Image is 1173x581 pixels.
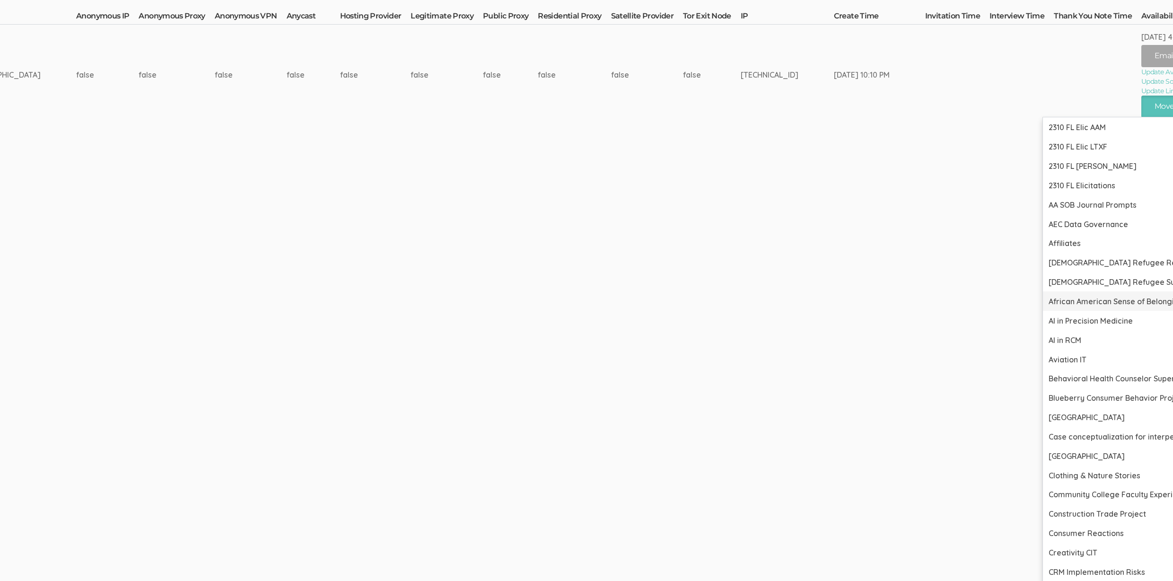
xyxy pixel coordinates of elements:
td: false [683,25,741,125]
td: false [139,25,214,125]
th: Interview Time [989,11,1054,24]
th: Public Proxy [483,11,538,24]
iframe: Chat Widget [1126,536,1173,581]
td: false [411,25,483,125]
th: Anonymous Proxy [139,11,214,24]
th: Invitation Time [925,11,989,24]
td: false [76,25,139,125]
div: [DATE] 10:10 PM [834,70,890,80]
td: [TECHNICAL_ID] [741,25,834,125]
td: false [483,25,538,125]
td: false [340,25,411,125]
th: Create Time [834,11,925,24]
th: Hosting Provider [340,11,411,24]
td: false [215,25,287,125]
th: Anonymous VPN [215,11,287,24]
th: Legitimate Proxy [411,11,483,24]
td: false [611,25,683,125]
td: false [538,25,611,125]
th: Satellite Provider [611,11,683,24]
th: Anycast [287,11,340,24]
th: Residential Proxy [538,11,611,24]
th: IP [741,11,834,24]
th: Tor Exit Node [683,11,741,24]
th: Thank You Note Time [1054,11,1141,24]
td: false [287,25,340,125]
th: Anonymous IP [76,11,139,24]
